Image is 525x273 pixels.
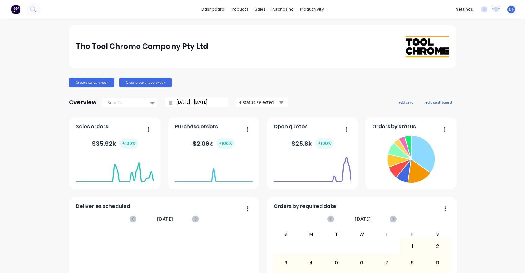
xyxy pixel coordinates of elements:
[375,255,399,271] div: 7
[119,78,172,87] button: Create purchase order
[252,5,269,14] div: sales
[315,138,334,149] div: + 100 %
[406,36,449,57] img: The Tool Chrome Company Pty Ltd
[298,230,324,238] div: M
[274,123,308,130] span: Open quotes
[76,40,208,53] div: The Tool Chrome Company Pty Ltd
[69,78,114,87] button: Create sales order
[291,138,334,149] div: $ 25.8k
[76,123,108,130] span: Sales orders
[372,123,416,130] span: Orders by status
[355,216,371,222] span: [DATE]
[273,230,299,238] div: S
[274,255,298,271] div: 3
[69,96,97,109] div: Overview
[349,230,374,238] div: W
[216,138,235,149] div: + 100 %
[157,216,173,222] span: [DATE]
[269,5,297,14] div: purchasing
[324,255,349,271] div: 5
[120,138,138,149] div: + 100 %
[400,255,425,271] div: 8
[425,239,450,254] div: 2
[421,98,456,106] button: edit dashboard
[425,255,450,271] div: 9
[374,230,400,238] div: T
[175,123,218,130] span: Purchase orders
[299,255,324,271] div: 4
[400,239,425,254] div: 1
[509,7,514,12] span: DF
[453,5,476,14] div: settings
[394,98,417,106] button: add card
[11,5,20,14] img: Factory
[349,255,374,271] div: 6
[239,99,278,105] div: 4 status selected
[236,98,288,107] button: 4 status selected
[227,5,252,14] div: products
[425,230,450,238] div: S
[297,5,327,14] div: productivity
[92,138,138,149] div: $ 35.92k
[324,230,349,238] div: T
[192,138,235,149] div: $ 2.06k
[198,5,227,14] a: dashboard
[399,230,425,238] div: F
